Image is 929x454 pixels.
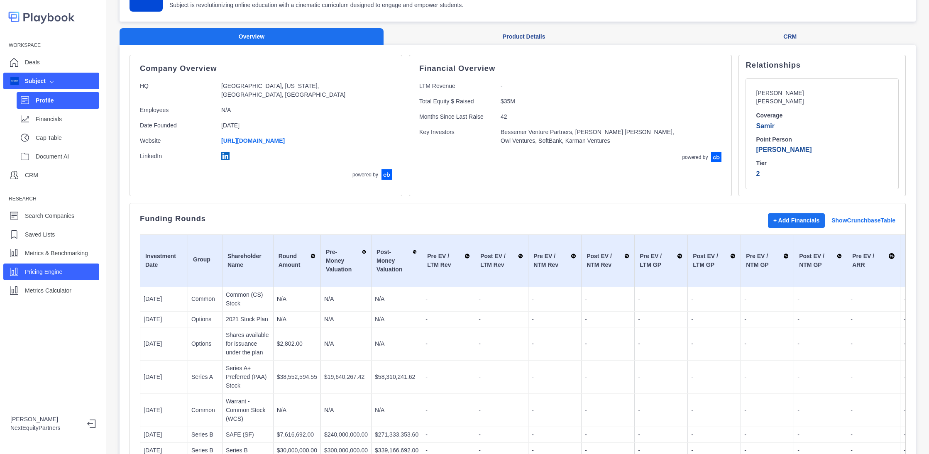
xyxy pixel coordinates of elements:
p: $2,802.00 [277,339,317,348]
img: crunchbase-logo [711,152,721,162]
p: - [851,339,897,348]
button: Overview [120,28,384,45]
p: N/A [277,406,317,415]
p: - [532,373,578,381]
p: Samir [756,121,888,131]
p: N/A [221,106,372,115]
div: Post-Money Valuation [376,248,417,274]
p: - [532,406,578,415]
p: N/A [277,295,317,303]
p: Options [191,315,219,324]
p: CRM [25,171,38,180]
p: - [691,373,737,381]
p: Metrics Calculator [25,286,71,295]
p: Document AI [36,152,99,161]
p: - [425,373,472,381]
p: N/A [375,295,418,303]
p: Months Since Last Raise [419,112,494,121]
p: 2 [756,169,888,179]
p: - [638,295,684,303]
p: [DATE] [144,430,184,439]
button: CRM [664,28,916,45]
p: Key Investors [419,128,494,145]
p: $19,640,267.42 [324,373,368,381]
p: - [532,295,578,303]
p: Financials [36,115,99,124]
img: Sort [413,248,417,256]
div: Post EV / LTM GP [693,252,736,269]
p: - [532,339,578,348]
p: - [691,406,737,415]
p: N/A [375,315,418,324]
p: Saved Lists [25,230,55,239]
p: - [691,315,737,324]
div: Post EV / LTM Rev [480,252,523,269]
p: N/A [324,315,368,324]
p: [DATE] [144,315,184,324]
p: N/A [277,315,317,324]
p: Deals [25,58,40,67]
img: Sort [730,252,736,260]
img: Sort [677,252,683,260]
p: Company Overview [140,65,392,72]
p: - [479,430,525,439]
p: [PERSON_NAME] [756,145,888,155]
p: - [425,406,472,415]
p: Warrant - Common Stock (WCS) [226,397,270,423]
img: Sort [888,252,895,260]
p: - [585,339,631,348]
p: $58,310,241.62 [375,373,418,381]
p: - [691,430,737,439]
p: [GEOGRAPHIC_DATA], [US_STATE], [GEOGRAPHIC_DATA], [GEOGRAPHIC_DATA] [221,82,372,99]
p: - [532,315,578,324]
p: Series B [191,430,219,439]
p: Bessemer Venture Partners, [PERSON_NAME] [PERSON_NAME], Owl Ventures, SoftBank, Karman Ventures [501,128,682,145]
div: Investment Date [145,252,183,269]
p: Profile [36,96,99,105]
img: Sort [362,248,366,256]
p: - [638,339,684,348]
img: logo-colored [8,8,75,25]
p: - [691,339,737,348]
p: [DATE] [144,339,184,348]
p: N/A [375,406,418,415]
p: N/A [324,339,368,348]
p: LinkedIn [140,152,215,163]
p: HQ [140,82,215,99]
p: - [744,406,790,415]
div: Pre EV / LTM Rev [427,252,470,269]
p: LTM Revenue [419,82,494,90]
p: N/A [324,406,368,415]
p: - [744,295,790,303]
div: Pre EV / NTM GP [746,252,789,269]
p: Funding Rounds [140,215,206,222]
div: Pre-Money Valuation [326,248,366,274]
a: [URL][DOMAIN_NAME] [221,137,285,144]
p: - [479,406,525,415]
p: [PERSON_NAME] [10,415,81,424]
div: Pre EV / ARR [852,252,895,269]
p: - [425,339,472,348]
p: - [744,373,790,381]
img: Sort [624,252,629,260]
p: - [691,295,737,303]
p: [DATE] [144,373,184,381]
p: Total Equity $ Raised [419,97,494,106]
img: Sort [571,252,576,260]
h6: Tier [756,160,888,167]
p: Search Companies [25,212,74,220]
p: $35M [501,97,682,106]
p: SAFE (SF) [226,430,270,439]
img: Sort [518,252,523,260]
p: [DATE] [144,295,184,303]
p: - [479,373,525,381]
p: - [797,373,843,381]
p: Employees [140,106,215,115]
p: Series A [191,373,219,381]
p: - [744,339,790,348]
div: Post EV / NTM Rev [587,252,629,269]
div: Pre EV / NTM Rev [533,252,576,269]
p: - [744,430,790,439]
p: - [585,315,631,324]
p: - [479,315,525,324]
